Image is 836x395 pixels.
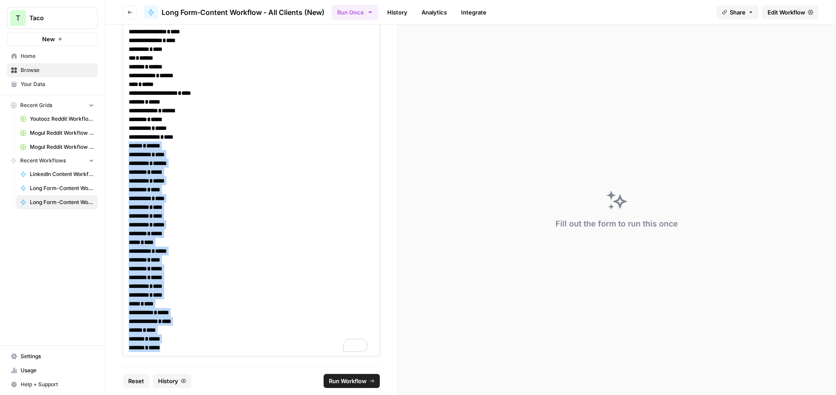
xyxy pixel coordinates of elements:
[16,195,98,209] a: Long Form-Content Workflow - All Clients (New)
[7,349,98,363] a: Settings
[730,8,746,17] span: Share
[21,52,94,60] span: Home
[16,181,98,195] a: Long Form-Content Workflow - AI Clients (New)
[555,218,678,230] div: Fill out the form to run this once
[21,66,94,74] span: Browse
[717,5,759,19] button: Share
[29,14,83,22] span: Taco
[144,5,324,19] a: Long Form-Content Workflow - All Clients (New)
[21,366,94,374] span: Usage
[7,32,98,46] button: New
[128,377,144,385] span: Reset
[7,363,98,377] a: Usage
[123,374,149,388] button: Reset
[7,7,98,29] button: Workspace: Taco
[382,5,413,19] a: History
[16,140,98,154] a: Mogul Reddit Workflow Grid
[768,8,805,17] span: Edit Workflow
[21,381,94,388] span: Help + Support
[416,5,452,19] a: Analytics
[332,5,378,20] button: Run Once
[16,126,98,140] a: Mogul Reddit Workflow Grid (1)
[456,5,492,19] a: Integrate
[30,184,94,192] span: Long Form-Content Workflow - AI Clients (New)
[7,154,98,167] button: Recent Workflows
[7,377,98,391] button: Help + Support
[762,5,818,19] a: Edit Workflow
[7,77,98,91] a: Your Data
[153,374,191,388] button: History
[20,157,66,165] span: Recent Workflows
[20,101,52,109] span: Recent Grids
[7,99,98,112] button: Recent Grids
[21,352,94,360] span: Settings
[7,49,98,63] a: Home
[30,198,94,206] span: Long Form-Content Workflow - All Clients (New)
[16,13,20,23] span: T
[42,35,55,43] span: New
[7,63,98,77] a: Browse
[30,143,94,151] span: Mogul Reddit Workflow Grid
[30,170,94,178] span: LinkedIn Content Workflow
[162,7,324,18] span: Long Form-Content Workflow - All Clients (New)
[16,112,98,126] a: Youtooz Reddit Workflow Grid
[30,129,94,137] span: Mogul Reddit Workflow Grid (1)
[324,374,380,388] button: Run Workflow
[30,115,94,123] span: Youtooz Reddit Workflow Grid
[16,167,98,181] a: LinkedIn Content Workflow
[21,80,94,88] span: Your Data
[329,377,367,385] span: Run Workflow
[158,377,178,385] span: History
